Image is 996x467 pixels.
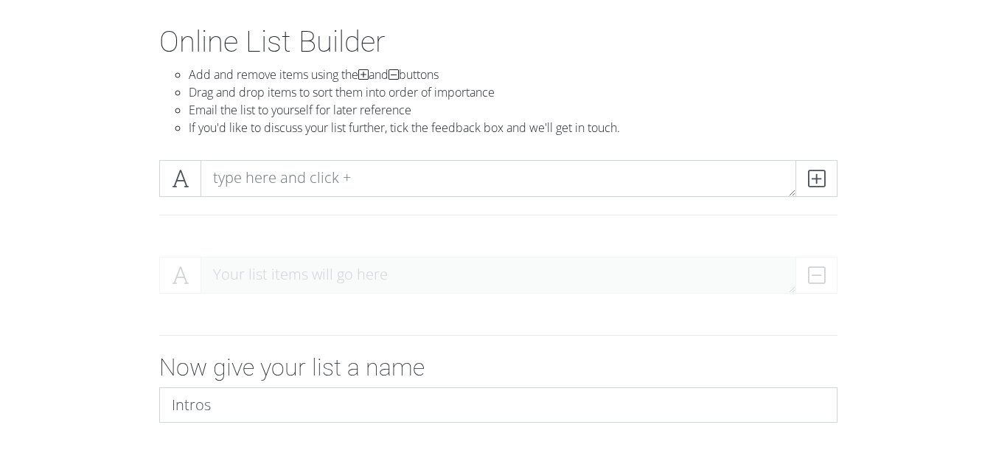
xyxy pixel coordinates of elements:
[189,83,837,101] li: Drag and drop items to sort them into order of importance
[189,66,837,83] li: Add and remove items using the and buttons
[159,24,837,60] h1: Online List Builder
[159,387,837,423] input: My amazing list...
[189,119,837,136] li: If you'd like to discuss your list further, tick the feedback box and we'll get in touch.
[189,101,837,119] li: Email the list to yourself for later reference
[159,353,837,381] h2: Now give your list a name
